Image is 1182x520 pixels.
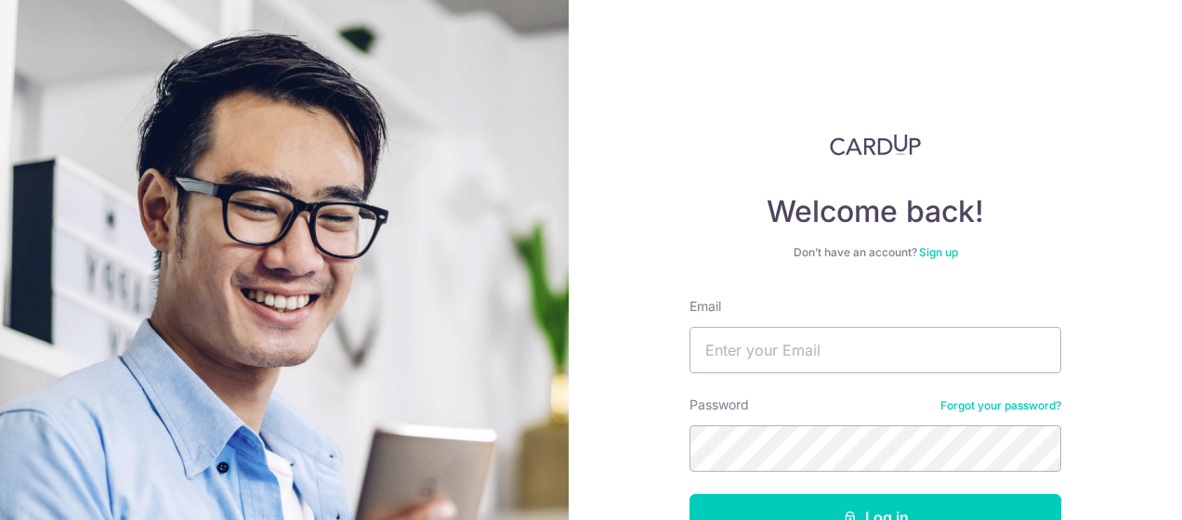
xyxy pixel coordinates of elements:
label: Password [689,396,749,414]
a: Sign up [919,245,958,259]
input: Enter your Email [689,327,1061,373]
h4: Welcome back! [689,193,1061,230]
label: Email [689,297,721,316]
div: Don’t have an account? [689,245,1061,260]
img: CardUp Logo [830,134,921,156]
a: Forgot your password? [940,398,1061,413]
